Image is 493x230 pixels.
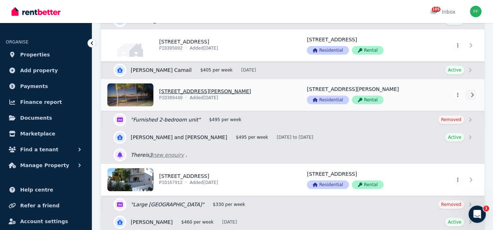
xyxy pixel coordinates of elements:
span: 1 [483,206,489,211]
a: Help centre [6,183,86,197]
a: Add property [6,63,86,78]
span: Documents [20,114,52,122]
a: View details for Delphine Camail [102,61,484,79]
img: Frank frank@northwardrentals.com.au [470,6,481,17]
span: Refer a friend [20,201,59,210]
span: ORGANISE [6,40,28,45]
a: View details for 4/36-38 Queens Road, Hermit Park [298,164,434,195]
a: Marketplace [6,126,86,141]
a: Properties [6,47,86,62]
a: Edit listing: Furnished 2-bedroom unit [102,111,484,128]
a: Edit listing: Large Central Townhouse [102,196,484,213]
a: View details for 2/36 Queens Rd, Railway Estate [102,29,298,61]
span: Help centre [20,185,53,194]
a: 3new enquiry [149,152,184,158]
span: Properties [20,50,50,59]
a: View details for 4/36-38 Queens Road, Hermit Park [102,164,298,195]
span: Manage Property [20,161,69,170]
img: RentBetter [12,6,60,17]
a: Refer a friend [6,198,86,213]
a: View details for 4/36-38 Queens Road, Hermit Park [434,164,484,195]
a: Documents [6,111,86,125]
a: View details for 3/163 Eyre St, North Ward [434,79,484,111]
button: More options [453,91,463,99]
a: Finance report [6,95,86,109]
p: There is . [131,151,187,158]
strong: 3 [149,152,153,158]
a: View details for 2/36 Queens Rd, Railway Estate [298,29,434,61]
button: More options [453,41,463,50]
iframe: Intercom live chat [469,206,486,223]
a: View details for 3/163 Eyre St, North Ward [298,79,434,111]
span: Account settings [20,217,68,226]
span: Find a tenant [20,145,58,154]
a: View details for 2/36 Queens Rd, Railway Estate [434,29,484,61]
span: Marketplace [20,129,55,138]
span: 105 [432,7,440,12]
span: Finance report [20,98,62,106]
a: View details for Hari Prasad Marhatta and Sampurna Marhatta [102,129,484,146]
button: Find a tenant [6,142,86,157]
button: Manage Property [6,158,86,172]
div: Inbox [430,8,456,15]
a: View details for 3/163 Eyre St, North Ward [102,79,298,111]
a: Account settings [6,214,86,229]
span: Add property [20,66,58,75]
span: Payments [20,82,48,91]
a: Payments [6,79,86,93]
button: More options [453,175,463,184]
